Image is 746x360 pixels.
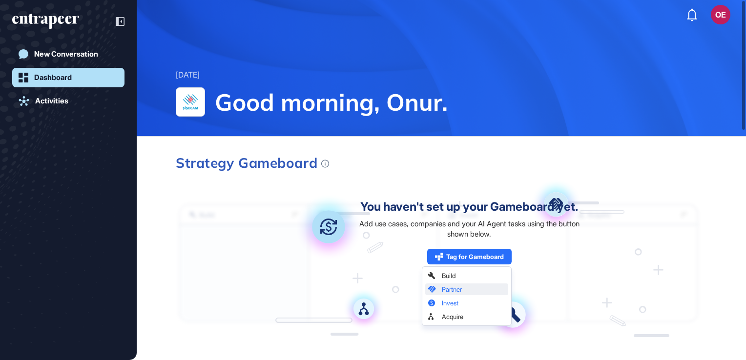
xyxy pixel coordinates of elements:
a: Dashboard [12,68,124,87]
div: Dashboard [34,73,72,82]
img: partner.aac698ea.svg [532,180,580,229]
div: Add use cases, companies and your AI Agent tasks using the button shown below. [354,219,584,239]
a: New Conversation [12,44,124,64]
button: OE [711,5,730,24]
img: Şişecam-logo [176,88,205,116]
div: Strategy Gameboard [176,156,329,170]
div: New Conversation [34,50,98,59]
a: Activities [12,91,124,111]
img: invest.bd05944b.svg [296,195,361,259]
span: Good morning, Onur. [215,87,707,117]
div: entrapeer-logo [12,14,79,29]
div: You haven't set up your Gameboard yet. [360,201,578,213]
img: acquire.a709dd9a.svg [344,289,384,329]
div: Activities [35,97,68,105]
div: [DATE] [176,69,200,81]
